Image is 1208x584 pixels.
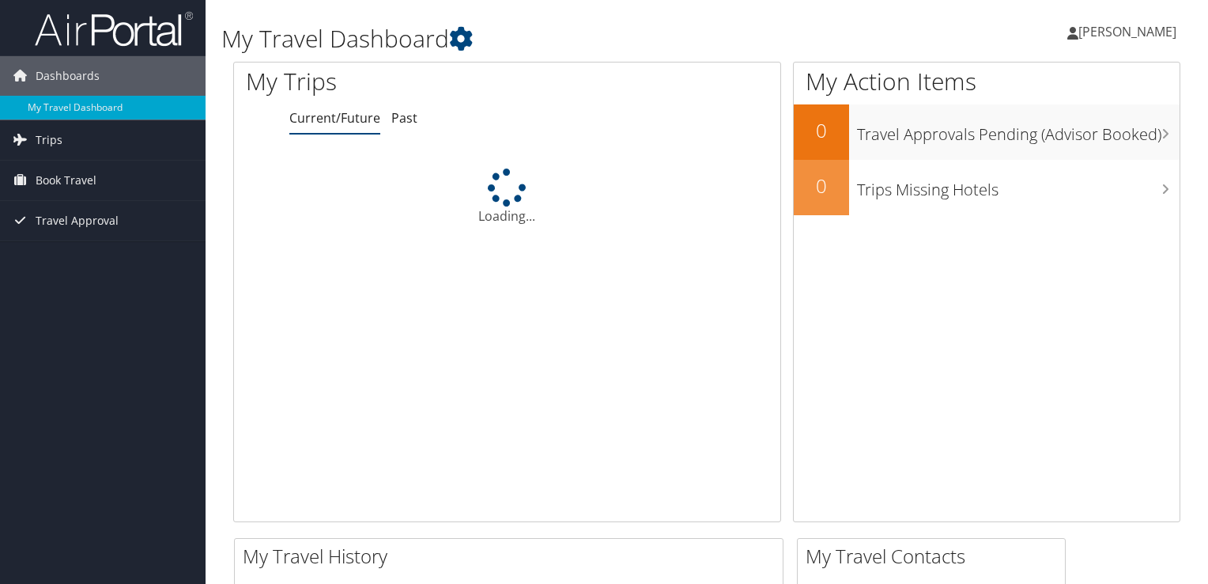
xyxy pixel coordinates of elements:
a: 0Travel Approvals Pending (Advisor Booked) [794,104,1180,160]
h2: 0 [794,117,849,144]
a: [PERSON_NAME] [1067,8,1192,55]
span: Book Travel [36,161,96,200]
h3: Travel Approvals Pending (Advisor Booked) [857,116,1180,146]
h2: 0 [794,173,849,199]
h1: My Travel Dashboard [221,22,869,55]
a: Past [391,109,417,127]
span: Dashboards [36,56,100,96]
div: Loading... [234,169,780,226]
h1: My Action Items [794,65,1180,98]
a: 0Trips Missing Hotels [794,160,1180,215]
h3: Trips Missing Hotels [857,171,1180,201]
a: Current/Future [289,109,380,127]
h2: My Travel History [243,543,783,570]
span: [PERSON_NAME] [1078,23,1176,40]
img: airportal-logo.png [35,10,193,47]
h1: My Trips [246,65,541,98]
span: Travel Approval [36,201,119,241]
span: Trips [36,120,62,160]
h2: My Travel Contacts [806,543,1065,570]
